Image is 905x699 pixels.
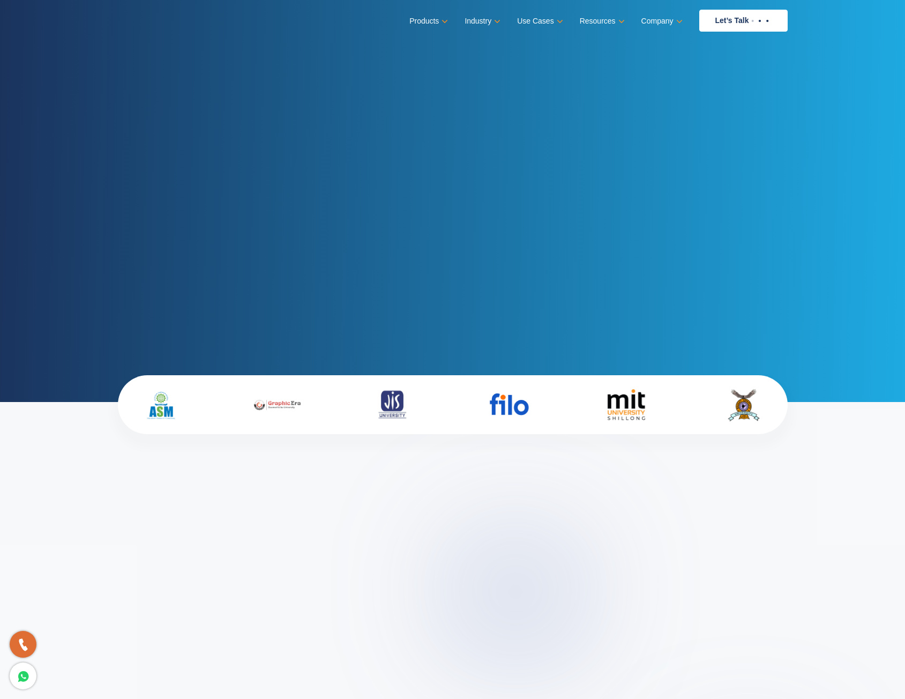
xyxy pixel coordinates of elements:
a: Industry [465,13,498,29]
a: Company [641,13,680,29]
a: Use Cases [517,13,560,29]
a: Let’s Talk [699,10,788,32]
a: Products [409,13,446,29]
a: Resources [580,13,623,29]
